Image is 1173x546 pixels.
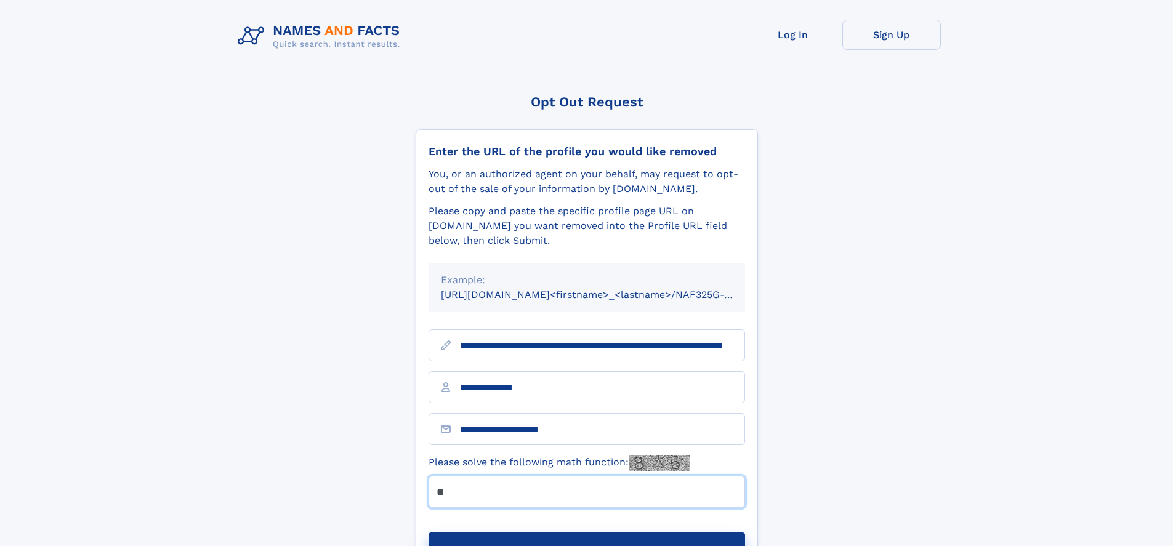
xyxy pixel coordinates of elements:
small: [URL][DOMAIN_NAME]<firstname>_<lastname>/NAF325G-xxxxxxxx [441,289,768,300]
div: Please copy and paste the specific profile page URL on [DOMAIN_NAME] you want removed into the Pr... [429,204,745,248]
div: Opt Out Request [416,94,758,110]
div: Enter the URL of the profile you would like removed [429,145,745,158]
img: Logo Names and Facts [233,20,410,53]
label: Please solve the following math function: [429,455,690,471]
a: Log In [744,20,842,50]
div: Example: [441,273,733,287]
div: You, or an authorized agent on your behalf, may request to opt-out of the sale of your informatio... [429,167,745,196]
a: Sign Up [842,20,941,50]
